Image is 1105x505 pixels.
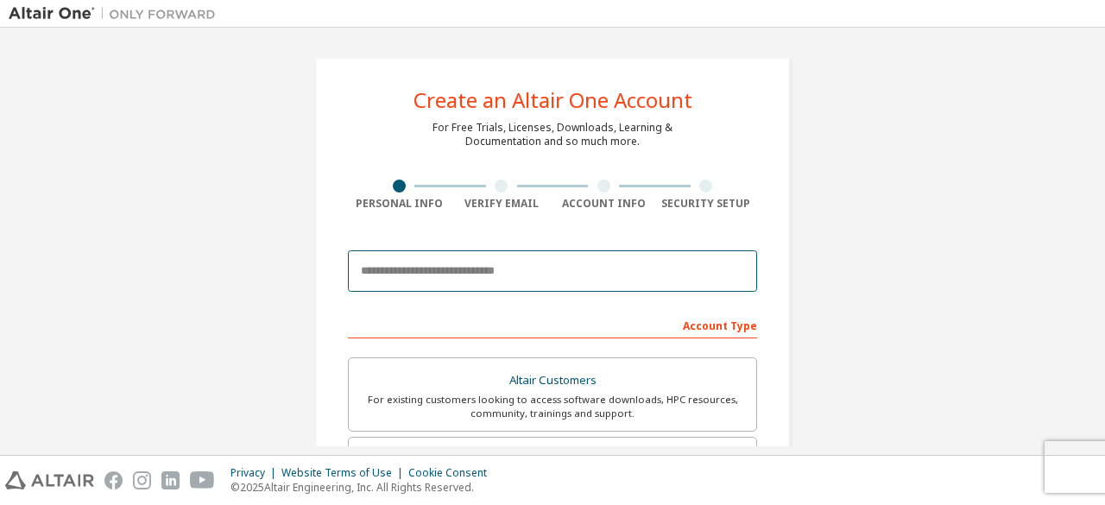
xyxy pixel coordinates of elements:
img: linkedin.svg [161,471,180,489]
div: Website Terms of Use [281,466,408,480]
div: For existing customers looking to access software downloads, HPC resources, community, trainings ... [359,393,746,420]
div: Security Setup [655,197,758,211]
div: Privacy [230,466,281,480]
img: altair_logo.svg [5,471,94,489]
div: Verify Email [451,197,553,211]
div: Altair Customers [359,369,746,393]
div: Account Info [552,197,655,211]
div: Create an Altair One Account [414,90,692,110]
div: For Free Trials, Licenses, Downloads, Learning & Documentation and so much more. [433,121,672,148]
div: Account Type [348,311,757,338]
img: instagram.svg [133,471,151,489]
img: Altair One [9,5,224,22]
img: youtube.svg [190,471,215,489]
p: © 2025 Altair Engineering, Inc. All Rights Reserved. [230,480,497,495]
div: Personal Info [348,197,451,211]
img: facebook.svg [104,471,123,489]
div: Cookie Consent [408,466,497,480]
